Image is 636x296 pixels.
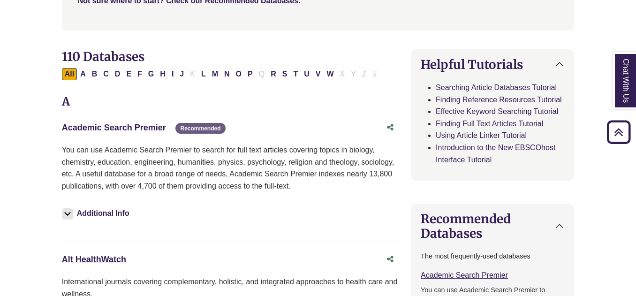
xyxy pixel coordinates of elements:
button: Share this database [381,119,400,137]
a: Alt HealthWatch [62,255,126,264]
button: Filter Results C [100,68,112,80]
a: Finding Reference Resources Tutorial [436,96,562,104]
button: Recommended Databases [411,204,574,248]
span: 110 Databases [62,49,144,64]
button: Filter Results L [198,68,209,80]
button: Filter Results I [169,68,176,80]
button: Filter Results J [177,68,187,80]
div: Alpha-list to filter by first letter of database name [62,69,381,77]
a: Using Article Linker Tutorial [436,131,527,139]
a: Introduction to the New EBSCOhost Interface Tutorial [436,144,555,164]
span: Recommended [175,123,225,134]
button: Share this database [381,250,400,268]
button: Filter Results U [301,68,312,80]
h3: A [62,95,400,109]
button: Filter Results S [280,68,290,80]
button: Filter Results V [313,68,324,80]
p: You can use Academic Search Premier to search for full text articles covering topics in biology, ... [62,144,400,192]
button: Additional Info [62,207,132,220]
a: Back to Top [604,126,634,138]
p: The most frequently-used databases [421,251,564,262]
button: Filter Results D [112,68,123,80]
button: Filter Results G [145,68,157,80]
button: Filter Results F [135,68,145,80]
button: Filter Results R [268,68,279,80]
a: Academic Search Premier [421,271,508,279]
a: Academic Search Premier [62,123,166,132]
button: Filter Results B [89,68,100,80]
a: Effective Keyword Searching Tutorial [436,107,558,115]
button: Helpful Tutorials [411,50,574,79]
button: Filter Results A [77,68,89,80]
button: Filter Results P [245,68,256,80]
button: Filter Results M [209,68,221,80]
button: Filter Results H [157,68,168,80]
button: Filter Results W [324,68,336,80]
a: Finding Full Text Articles Tutorial [436,120,543,128]
button: Filter Results O [233,68,244,80]
button: Filter Results E [123,68,134,80]
button: All [62,68,77,80]
button: Filter Results N [221,68,233,80]
a: Searching Article Databases Tutorial [436,83,557,91]
button: Filter Results T [290,68,301,80]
